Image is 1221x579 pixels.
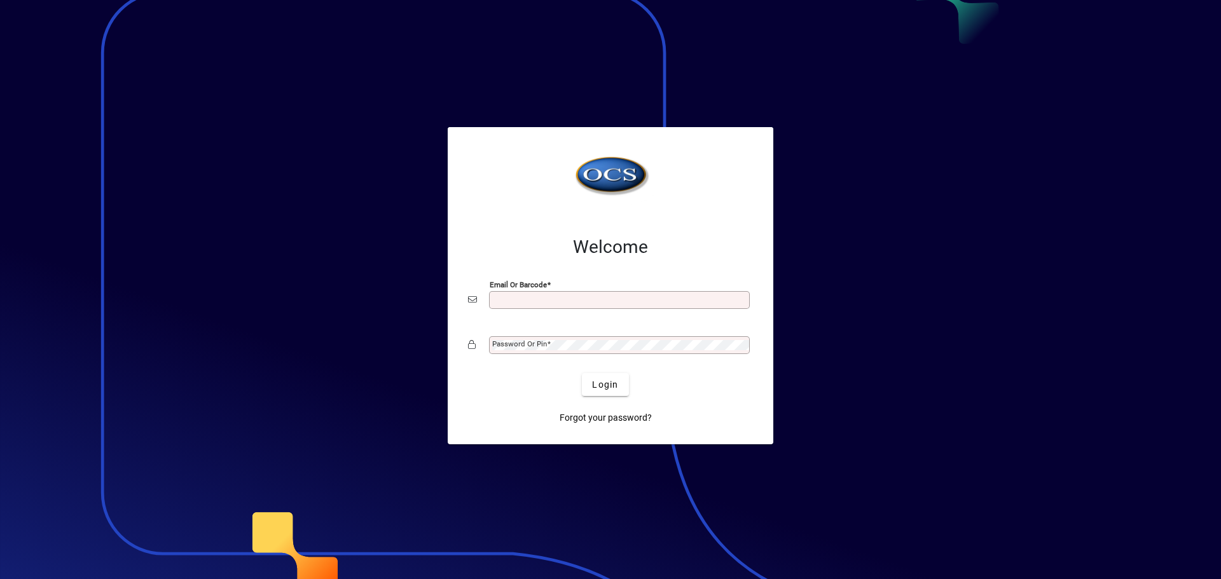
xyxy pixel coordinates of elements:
span: Login [592,378,618,392]
mat-label: Password or Pin [492,339,547,348]
button: Login [582,373,628,396]
a: Forgot your password? [555,406,657,429]
mat-label: Email or Barcode [490,280,547,289]
h2: Welcome [468,236,753,258]
span: Forgot your password? [560,411,652,425]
